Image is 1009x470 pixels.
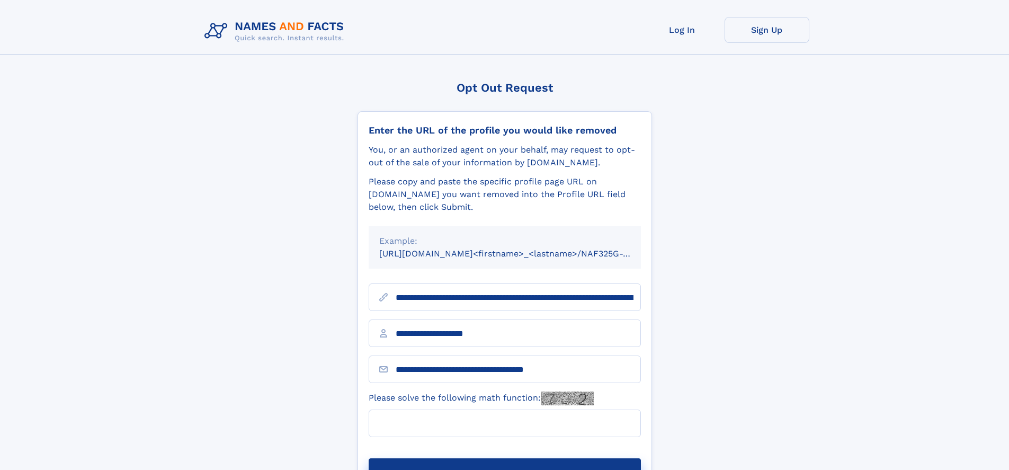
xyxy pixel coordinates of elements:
a: Log In [640,17,725,43]
a: Sign Up [725,17,809,43]
div: Opt Out Request [358,81,652,94]
div: Please copy and paste the specific profile page URL on [DOMAIN_NAME] you want removed into the Pr... [369,175,641,214]
img: Logo Names and Facts [200,17,353,46]
label: Please solve the following math function: [369,392,594,405]
small: [URL][DOMAIN_NAME]<firstname>_<lastname>/NAF325G-xxxxxxxx [379,249,661,259]
div: Enter the URL of the profile you would like removed [369,125,641,136]
div: You, or an authorized agent on your behalf, may request to opt-out of the sale of your informatio... [369,144,641,169]
div: Example: [379,235,630,247]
